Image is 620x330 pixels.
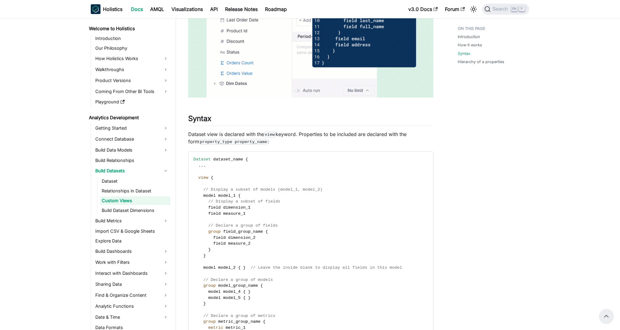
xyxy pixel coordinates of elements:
[223,211,245,216] span: measure_1
[248,289,251,294] span: }
[93,301,171,311] a: Analytic Functions
[469,4,478,14] button: Switch between dark and light mode (currently light mode)
[223,229,263,234] span: field_group_name
[482,4,529,15] button: Search (Ctrl+K)
[93,134,171,144] a: Connect Database
[441,4,468,14] a: Forum
[266,229,268,234] span: {
[208,229,221,234] span: group
[93,145,171,155] a: Build Data Models
[405,4,441,14] a: v3.0 Docs
[208,247,211,252] span: }
[243,296,245,300] span: {
[218,283,258,288] span: model_group_name
[93,54,171,63] a: How Holistics Works
[93,237,171,245] a: Explore Data
[203,187,323,192] span: // Display a subset of models (model_1, model_2)
[218,265,236,270] span: model_2
[103,5,122,13] b: Holistics
[100,196,171,205] a: Custom Views
[208,199,280,204] span: // Display a subset of fields
[260,283,263,288] span: {
[213,157,243,162] span: dataset_name
[208,211,221,216] span: field
[203,314,276,318] span: // Declare a group of metrics
[218,193,236,198] span: model_1
[264,131,276,138] code: view
[93,156,171,165] a: Build Relationships
[221,4,261,14] a: Release Notes
[91,4,122,14] a: HolisticsHolistics
[458,42,482,48] a: How it works
[91,4,100,14] img: Holistics
[93,166,171,176] a: Build Datasets
[93,76,171,85] a: Product Versions
[208,223,278,228] span: // Declare a group of fields
[261,4,291,14] a: Roadmap
[206,4,221,14] a: API
[491,6,512,12] span: Search
[223,289,241,294] span: model_4
[87,24,171,33] a: Welcome to Holistics
[199,139,268,145] code: property_type property_name
[218,319,261,324] span: metric_group_name
[208,296,221,300] span: model
[93,227,171,235] a: Import CSV & Google Sheets
[188,131,433,145] p: Dataset view is declared with the keyword. Properties to be included are declared with the form :
[223,205,251,210] span: dimension_1
[93,268,171,278] a: Interact with Dashboards
[93,87,171,96] a: Coming From Other BI Tools
[93,216,171,226] a: Build Metrics
[203,283,216,288] span: group
[599,309,614,324] button: Scroll back to top
[228,235,255,240] span: dimension_2
[203,265,216,270] span: model
[203,253,206,258] span: }
[228,241,250,246] span: measure_2
[245,157,248,162] span: {
[458,34,480,40] a: Introduction
[243,265,245,270] span: }
[193,157,211,162] span: Dataset
[203,163,206,168] span: .
[208,289,221,294] span: model
[100,206,171,215] a: Build Dataset Dimensions
[519,6,525,12] kbd: K
[238,265,241,270] span: {
[201,163,203,168] span: .
[93,98,171,106] a: Playground
[93,65,171,74] a: Walkthroughs
[87,113,171,122] a: Analytics Development
[100,187,171,195] a: Relationships in Dataset
[208,325,223,330] span: metric
[458,59,504,65] a: Hierarchy of a properties
[168,4,206,14] a: Visualizations
[203,278,273,282] span: // Declare a group of models
[248,296,251,300] span: }
[100,177,171,185] a: Dataset
[93,123,171,133] a: Getting Started
[93,246,171,256] a: Build Dashboards
[226,325,245,330] span: metric_1
[93,312,171,322] a: Date & Time
[243,289,245,294] span: {
[263,319,265,324] span: {
[188,114,433,126] h2: Syntax
[203,319,216,324] span: group
[213,241,226,246] span: field
[223,296,241,300] span: model_5
[93,257,171,267] a: Work with Filters
[198,163,201,168] span: .
[213,235,226,240] span: field
[198,175,208,180] span: view
[203,193,216,198] span: model
[127,4,146,14] a: Docs
[458,51,470,56] a: Syntax
[93,44,171,52] a: Our Philosophy
[238,193,241,198] span: {
[208,205,221,210] span: field
[251,265,402,270] span: // Leave the inside blank to display all fields in this model
[203,301,206,306] span: }
[93,279,171,289] a: Sharing Data
[211,175,213,180] span: {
